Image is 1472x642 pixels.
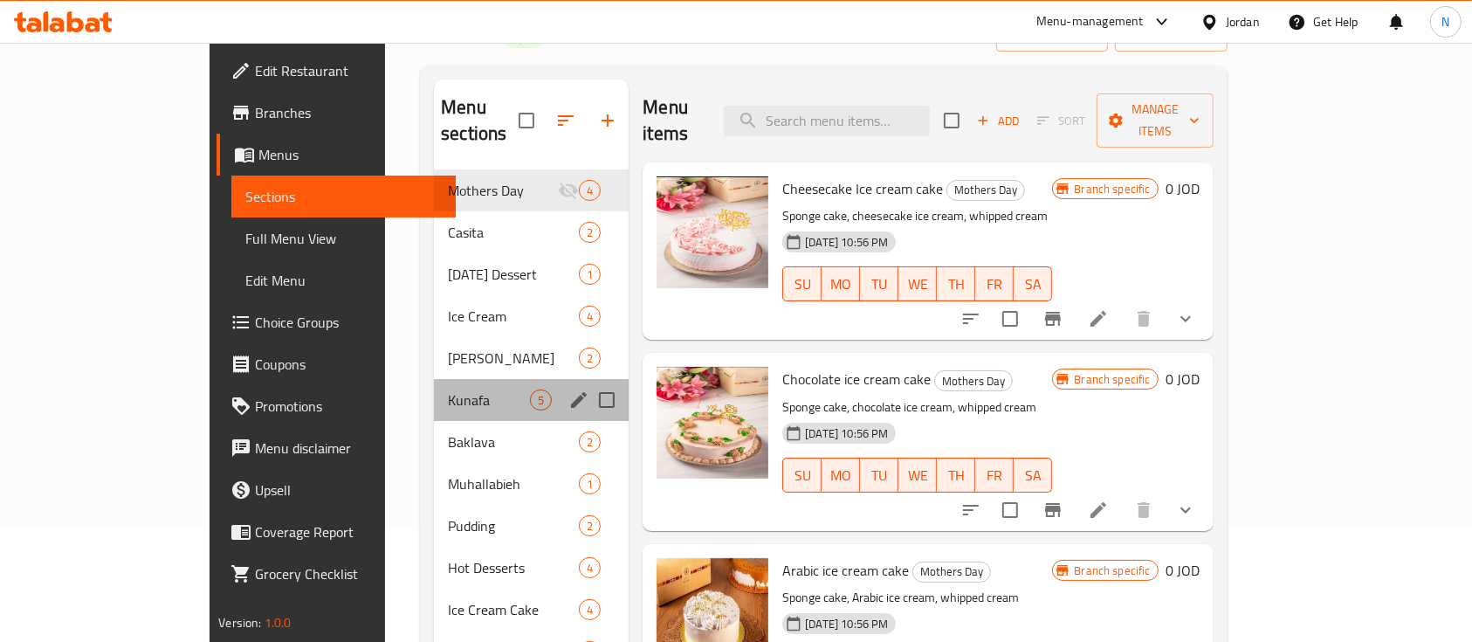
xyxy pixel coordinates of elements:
button: edit [566,387,592,413]
span: Hot Desserts [448,557,579,578]
span: N [1441,12,1449,31]
div: Baklava2 [434,421,629,463]
span: Manage items [1111,99,1200,142]
div: Baklava [448,431,579,452]
button: sort-choices [950,489,992,531]
img: Chocolate ice cream cake [657,367,768,479]
span: Grocery Checklist [255,563,442,584]
button: MO [822,266,860,301]
button: Branch-specific-item [1032,489,1074,531]
div: Menu-management [1036,11,1144,32]
span: Branch specific [1067,563,1157,579]
button: Add section [587,100,629,142]
div: items [579,306,601,327]
a: Edit Menu [231,259,456,301]
span: 4 [580,308,600,325]
div: Casita2 [434,211,629,253]
span: SA [1021,272,1045,297]
span: Menu disclaimer [255,438,442,459]
div: Mothers Day [934,370,1013,391]
span: 2 [580,434,600,451]
span: Kunafa [448,390,530,411]
svg: Show Choices [1175,500,1196,521]
span: Menus [258,144,442,165]
a: Branches [217,92,456,134]
span: 1 [580,266,600,283]
div: items [530,390,552,411]
span: Edit Restaurant [255,60,442,81]
span: Arabic ice cream cake [782,557,909,583]
button: FR [975,266,1014,301]
span: Select section [933,102,970,139]
span: Mothers Day [448,180,558,201]
div: [PERSON_NAME]2 [434,337,629,379]
p: Sponge cake, chocolate ice cream, whipped cream [782,397,1052,418]
span: Version: [218,611,261,634]
span: Ice Cream Cake [448,599,579,620]
div: items [579,222,601,243]
span: Upsell [255,480,442,500]
span: Ice Cream [448,306,579,327]
span: Promotions [255,396,442,417]
a: Sections [231,176,456,217]
div: items [579,599,601,620]
span: Add item [970,107,1026,135]
p: Sponge cake, cheesecake ice cream, whipped cream [782,205,1052,227]
span: MO [829,272,853,297]
a: Coverage Report [217,511,456,553]
p: Sponge cake, Arabic ice cream, whipped cream [782,587,1052,609]
span: Pudding [448,515,579,536]
span: SU [790,272,815,297]
button: TU [860,266,898,301]
div: items [579,515,601,536]
span: Mothers Day [913,562,990,582]
div: items [579,473,601,494]
button: delete [1123,489,1165,531]
button: Add [970,107,1026,135]
span: import [1010,24,1094,46]
span: FR [982,463,1007,488]
div: items [579,557,601,578]
a: Promotions [217,385,456,427]
span: TU [867,272,891,297]
input: search [724,106,930,136]
span: Cheesecake Ice cream cake [782,176,943,202]
a: Choice Groups [217,301,456,343]
button: FR [975,458,1014,493]
span: 2 [580,350,600,367]
span: Select section first [1026,107,1097,135]
span: Add [974,111,1021,131]
a: Grocery Checklist [217,553,456,595]
button: TU [860,458,898,493]
span: Branches [255,102,442,123]
div: Mothers Day4 [434,169,629,211]
span: 4 [580,602,600,618]
svg: Inactive section [558,180,579,201]
button: delete [1123,298,1165,340]
span: Branch specific [1067,181,1157,197]
div: items [579,264,601,285]
span: Select all sections [508,102,545,139]
div: Hot Desserts4 [434,547,629,589]
a: Coupons [217,343,456,385]
h6: 0 JOD [1166,176,1200,201]
a: Menus [217,134,456,176]
button: Branch-specific-item [1032,298,1074,340]
div: Mothers Day [912,562,991,583]
span: MO [829,463,853,488]
div: items [579,348,601,369]
span: Casita [448,222,579,243]
div: Muhallabieh [448,473,579,494]
span: FR [982,272,1007,297]
div: Mothers Day [946,180,1025,201]
span: Edit Menu [245,270,442,291]
span: Chocolate ice cream cake [782,366,931,392]
span: Mothers Day [935,371,1012,391]
div: Ice Cream4 [434,295,629,337]
span: [DATE] 10:56 PM [798,234,895,251]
